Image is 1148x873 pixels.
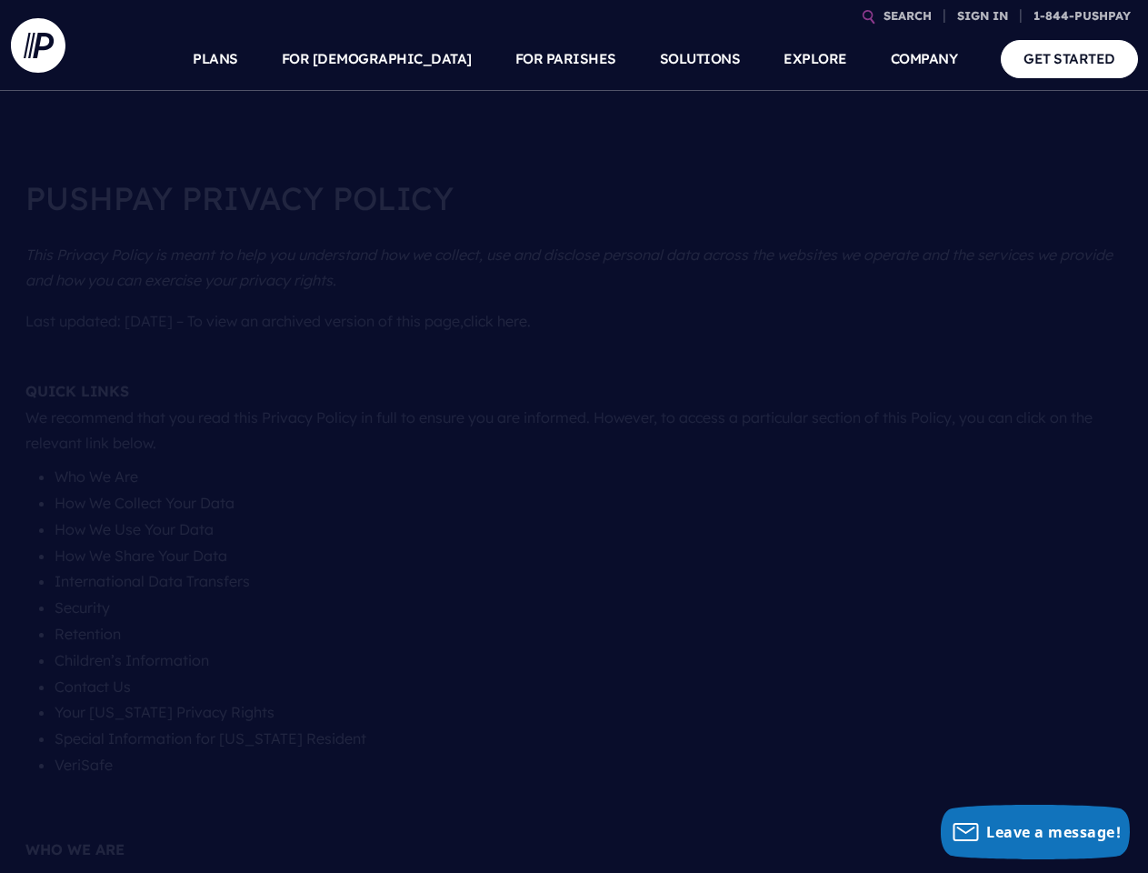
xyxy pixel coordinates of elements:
a: FOR [DEMOGRAPHIC_DATA] [282,27,472,91]
a: GET STARTED [1001,40,1138,77]
span: Leave a message! [986,822,1121,842]
button: Leave a message! [941,805,1130,859]
a: EXPLORE [784,27,847,91]
a: SOLUTIONS [660,27,741,91]
a: COMPANY [891,27,958,91]
a: PLANS [193,27,238,91]
a: FOR PARISHES [515,27,616,91]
